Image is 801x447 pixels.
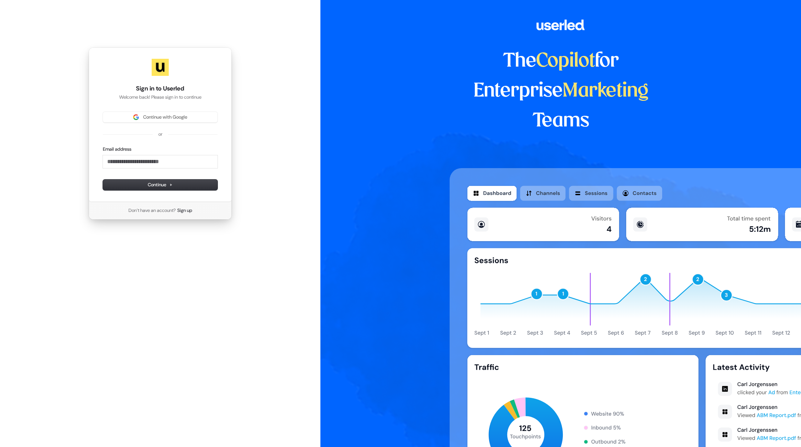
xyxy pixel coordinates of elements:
span: Copilot [536,52,595,71]
button: Continue [103,180,218,190]
span: Continue with Google [143,114,187,120]
a: Sign up [177,207,192,214]
img: Userled [152,59,169,76]
p: or [158,131,162,137]
label: Email address [103,146,131,152]
p: Welcome back! Please sign in to continue [103,94,218,100]
h1: The for Enterprise Teams [450,46,672,136]
span: Don’t have an account? [129,207,176,214]
img: Sign in with Google [133,114,139,120]
button: Sign in with GoogleContinue with Google [103,112,218,123]
span: Continue [148,182,173,188]
h1: Sign in to Userled [103,84,218,93]
span: Marketing [562,82,649,100]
